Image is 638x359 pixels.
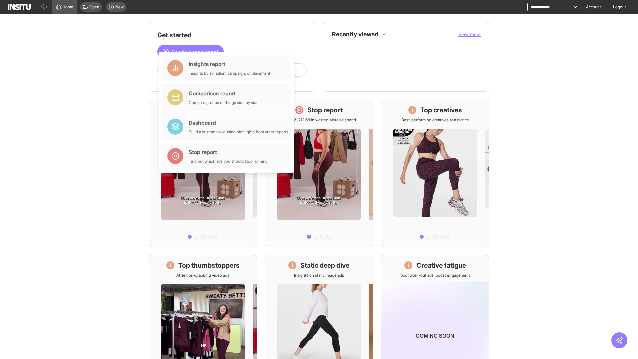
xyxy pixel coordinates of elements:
[176,273,229,278] p: Attention-grabbing video ads
[458,31,481,37] span: View more
[420,105,462,115] h1: Top creatives
[189,71,270,76] div: Insights by ad, adset, campaign, or placement
[189,129,288,135] div: Build a custom view using highlights from other reports
[294,273,344,278] p: Insights on static image ads
[149,100,257,247] a: What's live nowSee all active ads instantly
[172,48,218,56] span: Create a new report
[178,261,240,270] h1: Top thumbstoppers
[89,4,99,10] span: Open
[62,4,73,10] span: Home
[189,119,288,127] div: Dashboard
[189,148,267,156] div: Stop report
[189,159,267,164] div: Find out which ads you should stop running
[189,89,259,97] div: Comparison report
[307,105,343,115] h1: Stop report
[300,261,349,270] h1: Static deep dive
[189,60,270,68] div: Insights report
[265,100,373,247] a: Stop reportSave £21,213.68 in wasted Meta ad spend
[157,30,307,40] h1: Get started
[458,31,481,38] button: View more
[157,45,224,58] button: Create a new report
[189,100,259,105] div: Compare groups of things side by side
[115,4,124,10] span: New
[401,117,469,123] p: Best-performing creatives at a glance
[8,4,31,10] img: Logo
[381,100,489,247] a: Top creativesBest-performing creatives at a glance
[282,117,356,123] p: Save £21,213.68 in wasted Meta ad spend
